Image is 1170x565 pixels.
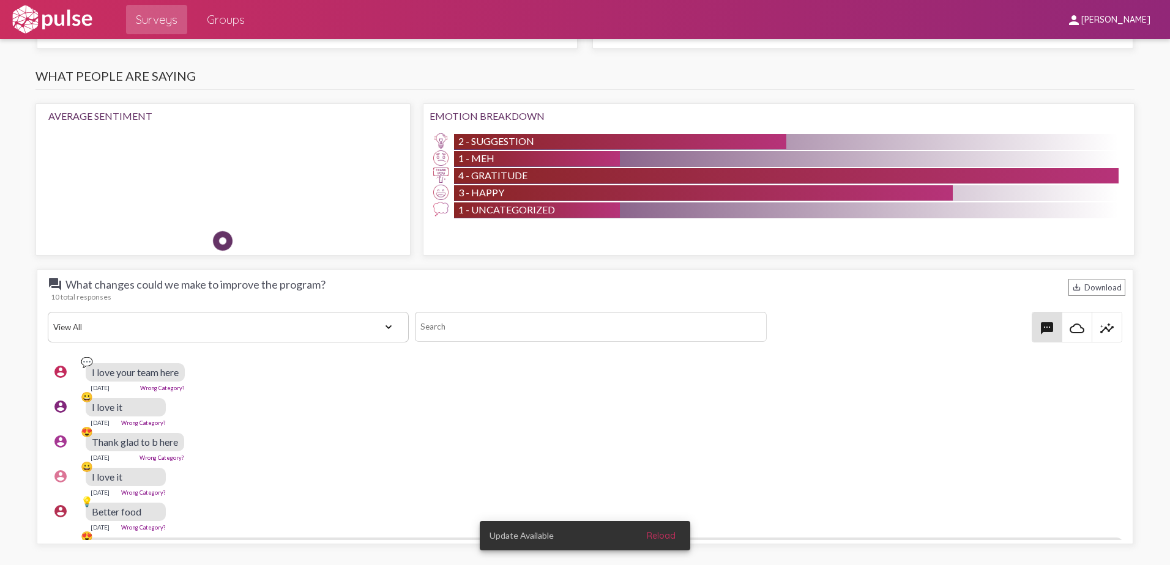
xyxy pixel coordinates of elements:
div: [DATE] [91,384,110,391]
span: I love your team here [92,366,179,378]
button: Reload [637,525,685,547]
img: Suggestion [433,133,449,149]
span: 2 - Suggestion [458,135,534,147]
a: Wrong Category? [121,524,166,531]
span: What changes could we make to improve the program? [48,277,326,292]
span: Reload [647,530,676,541]
div: 😍 [81,530,93,542]
div: [DATE] [91,489,110,496]
span: Thank glad to b here [92,436,178,448]
div: 😀 [81,460,93,473]
span: Better food [92,506,141,517]
mat-icon: cloud_queue [1070,321,1084,336]
a: Groups [197,5,255,34]
span: 1 - Meh [458,152,494,164]
span: I love it [92,471,122,482]
img: white-logo.svg [10,4,94,35]
a: Wrong Category? [140,385,185,391]
span: 3 - Happy [458,186,504,198]
button: [PERSON_NAME] [1057,8,1160,31]
div: Download [1068,279,1125,296]
img: Gratitude [433,168,449,183]
div: Emotion Breakdown [430,110,1128,122]
mat-icon: account_circle [53,504,68,519]
mat-icon: account_circle [53,539,68,553]
mat-icon: account_circle [53,469,68,484]
span: [PERSON_NAME] [1081,15,1150,26]
div: [DATE] [91,419,110,426]
span: I love it [92,401,122,413]
img: Uncategorized [433,202,449,217]
mat-icon: Download [1072,282,1081,292]
a: Wrong Category? [140,454,184,461]
mat-icon: textsms [1040,321,1054,336]
span: Surveys [136,9,177,31]
a: Wrong Category? [121,489,166,496]
a: Surveys [126,5,187,34]
img: Meh [433,150,449,166]
input: Search [415,312,767,342]
mat-icon: insights [1100,321,1114,336]
span: 4 - Gratitude [458,169,527,181]
img: Happy [300,134,337,171]
mat-icon: account_circle [53,399,68,414]
h3: What people are saying [35,68,1135,90]
div: 💬 [81,356,93,368]
div: 😀 [81,391,93,403]
div: 😍 [81,426,93,438]
img: Happy [433,185,449,200]
mat-icon: account_circle [53,364,68,379]
mat-icon: question_answer [48,277,62,292]
span: Groups [207,9,245,31]
mat-icon: account_circle [53,434,68,449]
div: [DATE] [91,454,110,461]
div: [DATE] [91,523,110,531]
div: 10 total responses [51,292,1125,301]
mat-icon: person [1067,13,1081,28]
span: 1 - Uncategorized [458,204,555,215]
a: Wrong Category? [121,419,166,426]
div: 💡 [81,495,93,508]
span: Update Available [490,530,554,542]
div: Average Sentiment [48,110,398,122]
